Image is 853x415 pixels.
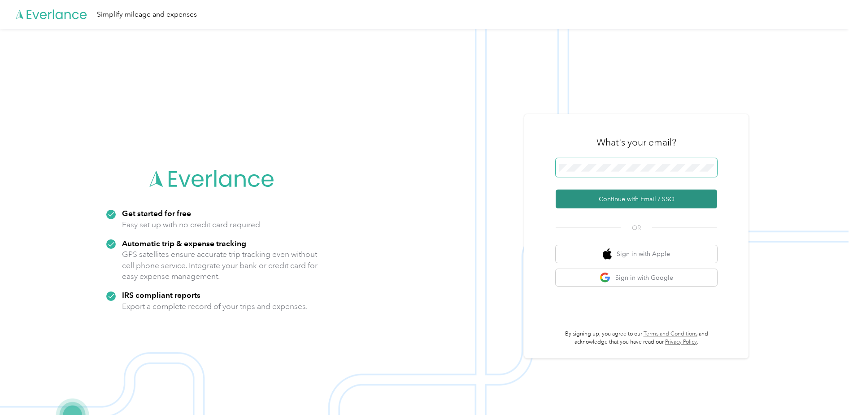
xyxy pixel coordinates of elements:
[600,272,611,283] img: google logo
[603,248,612,260] img: apple logo
[122,238,246,248] strong: Automatic trip & expense tracking
[556,190,717,208] button: Continue with Email / SSO
[122,290,200,300] strong: IRS compliant reports
[97,9,197,20] div: Simplify mileage and expenses
[122,301,308,312] p: Export a complete record of your trips and expenses.
[556,269,717,287] button: google logoSign in with Google
[122,249,318,282] p: GPS satellites ensure accurate trip tracking even without cell phone service. Integrate your bank...
[122,208,191,218] strong: Get started for free
[644,331,697,337] a: Terms and Conditions
[621,223,652,233] span: OR
[556,245,717,263] button: apple logoSign in with Apple
[556,330,717,346] p: By signing up, you agree to our and acknowledge that you have read our .
[665,339,697,345] a: Privacy Policy
[596,136,676,149] h3: What's your email?
[122,219,260,230] p: Easy set up with no credit card required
